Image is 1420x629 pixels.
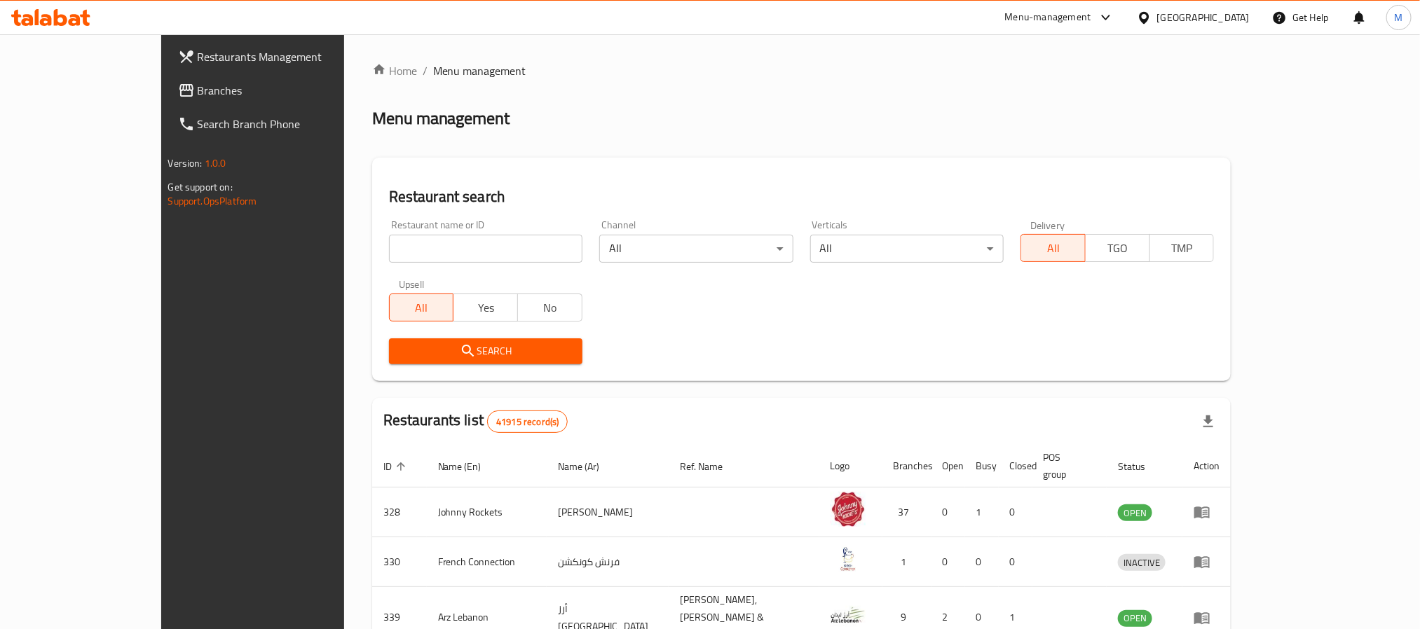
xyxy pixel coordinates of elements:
[198,116,387,132] span: Search Branch Phone
[882,445,931,488] th: Branches
[427,488,547,537] td: Johnny Rockets
[819,445,882,488] th: Logo
[389,186,1215,207] h2: Restaurant search
[487,410,568,433] div: Total records count
[1194,553,1220,570] div: Menu
[1085,234,1150,262] button: TGO
[383,458,410,475] span: ID
[1027,238,1080,258] span: All
[198,82,387,99] span: Branches
[517,293,582,322] button: No
[1182,445,1231,488] th: Action
[168,154,203,172] span: Version:
[882,537,931,587] td: 1
[488,415,567,429] span: 41915 record(s)
[372,62,1231,79] nav: breadcrumb
[547,488,669,537] td: [PERSON_NAME]
[205,154,226,172] span: 1.0.0
[167,74,398,107] a: Branches
[1192,405,1225,438] div: Export file
[1194,609,1220,626] div: Menu
[423,62,428,79] li: /
[965,537,999,587] td: 0
[372,537,427,587] td: 330
[965,445,999,488] th: Busy
[167,40,398,74] a: Restaurants Management
[1118,555,1166,571] span: INACTIVE
[882,488,931,537] td: 37
[1091,238,1145,258] span: TGO
[1020,234,1086,262] button: All
[168,178,233,196] span: Get support on:
[167,107,398,141] a: Search Branch Phone
[198,48,387,65] span: Restaurants Management
[459,298,512,318] span: Yes
[547,537,669,587] td: فرنش كونكشن
[931,537,965,587] td: 0
[1044,449,1091,483] span: POS group
[400,343,571,360] span: Search
[383,410,568,433] h2: Restaurants list
[965,488,999,537] td: 1
[599,235,793,263] div: All
[999,445,1032,488] th: Closed
[372,488,427,537] td: 328
[1118,610,1152,626] span: OPEN
[1030,220,1065,230] label: Delivery
[524,298,577,318] span: No
[558,458,617,475] span: Name (Ar)
[389,293,454,322] button: All
[389,338,582,364] button: Search
[438,458,500,475] span: Name (En)
[931,488,965,537] td: 0
[389,235,582,263] input: Search for restaurant name or ID..
[831,492,866,527] img: Johnny Rockets
[931,445,965,488] th: Open
[831,541,866,576] img: French Connection
[1005,9,1091,26] div: Menu-management
[427,537,547,587] td: French Connection
[399,279,425,289] label: Upsell
[1118,458,1163,475] span: Status
[810,235,1004,263] div: All
[1194,504,1220,520] div: Menu
[433,62,526,79] span: Menu management
[999,537,1032,587] td: 0
[372,107,510,130] h2: Menu management
[1118,505,1152,521] span: OPEN
[680,458,741,475] span: Ref. Name
[1395,10,1403,25] span: M
[1156,238,1209,258] span: TMP
[999,488,1032,537] td: 0
[168,192,257,210] a: Support.OpsPlatform
[1157,10,1250,25] div: [GEOGRAPHIC_DATA]
[453,293,518,322] button: Yes
[1118,610,1152,627] div: OPEN
[1118,554,1166,571] div: INACTIVE
[1149,234,1215,262] button: TMP
[395,298,449,318] span: All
